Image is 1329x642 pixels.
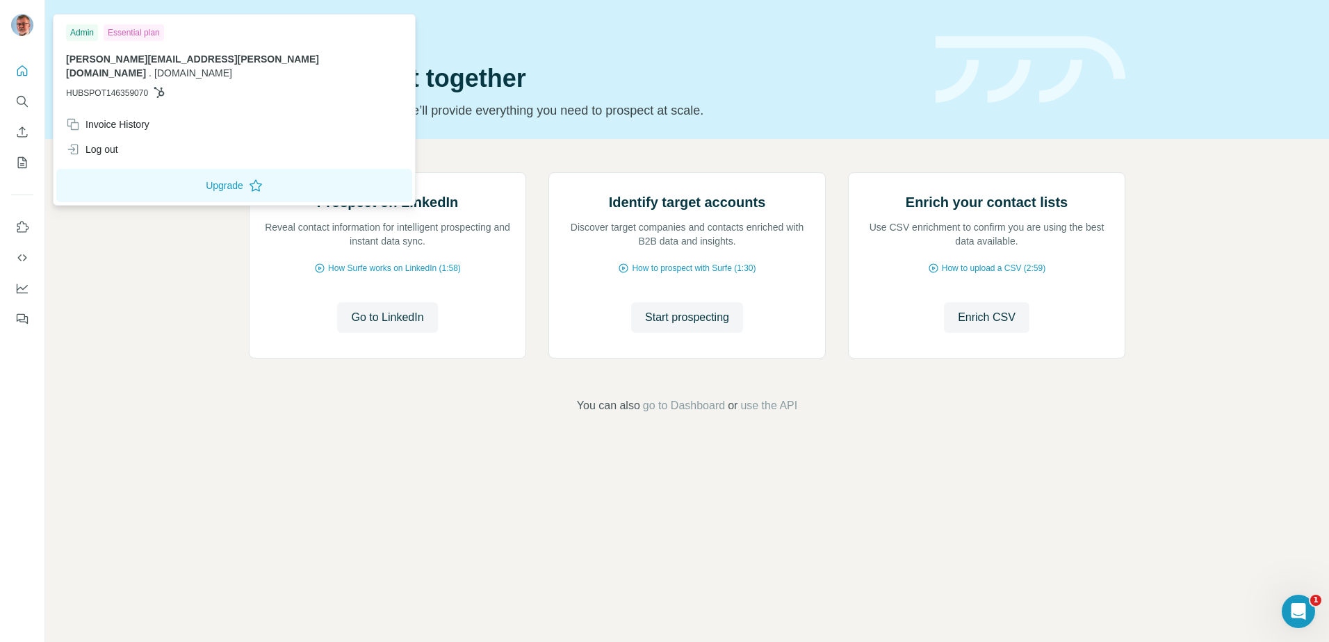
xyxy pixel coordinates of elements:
span: Enrich CSV [958,309,1016,326]
span: [PERSON_NAME][EMAIL_ADDRESS][PERSON_NAME][DOMAIN_NAME] [66,53,319,79]
span: You can also [577,397,640,414]
img: Avatar [11,14,33,36]
span: or [728,397,737,414]
span: . [149,67,152,79]
button: My lists [11,150,33,175]
span: 1 [1310,595,1321,606]
button: use the API [740,397,797,414]
button: Dashboard [11,276,33,301]
button: go to Dashboard [643,397,725,414]
div: Quick start [249,26,919,40]
span: Start prospecting [645,309,729,326]
button: Use Surfe API [11,245,33,270]
h2: Enrich your contact lists [906,192,1068,212]
button: Quick start [11,58,33,83]
div: Invoice History [66,117,149,131]
button: Enrich CSV [11,120,33,145]
span: [DOMAIN_NAME] [154,67,232,79]
div: Admin [66,24,98,41]
span: Go to LinkedIn [351,309,423,326]
span: How to prospect with Surfe (1:30) [632,262,756,274]
span: How to upload a CSV (2:59) [942,262,1045,274]
div: Essential plan [104,24,164,41]
div: Log out [66,142,118,156]
p: Reveal contact information for intelligent prospecting and instant data sync. [263,220,512,248]
button: Enrich CSV [944,302,1029,333]
h1: Let’s prospect together [249,65,919,92]
button: Use Surfe on LinkedIn [11,215,33,240]
button: Start prospecting [631,302,743,333]
button: Upgrade [56,169,412,202]
p: Discover target companies and contacts enriched with B2B data and insights. [563,220,811,248]
span: HUBSPOT146359070 [66,87,148,99]
iframe: Intercom live chat [1282,595,1315,628]
span: How Surfe works on LinkedIn (1:58) [328,262,461,274]
button: Go to LinkedIn [337,302,437,333]
h2: Identify target accounts [609,192,766,212]
button: Search [11,89,33,114]
p: Use CSV enrichment to confirm you are using the best data available. [863,220,1111,248]
img: banner [936,36,1125,104]
p: Pick your starting point and we’ll provide everything you need to prospect at scale. [249,101,919,120]
button: Feedback [11,306,33,331]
